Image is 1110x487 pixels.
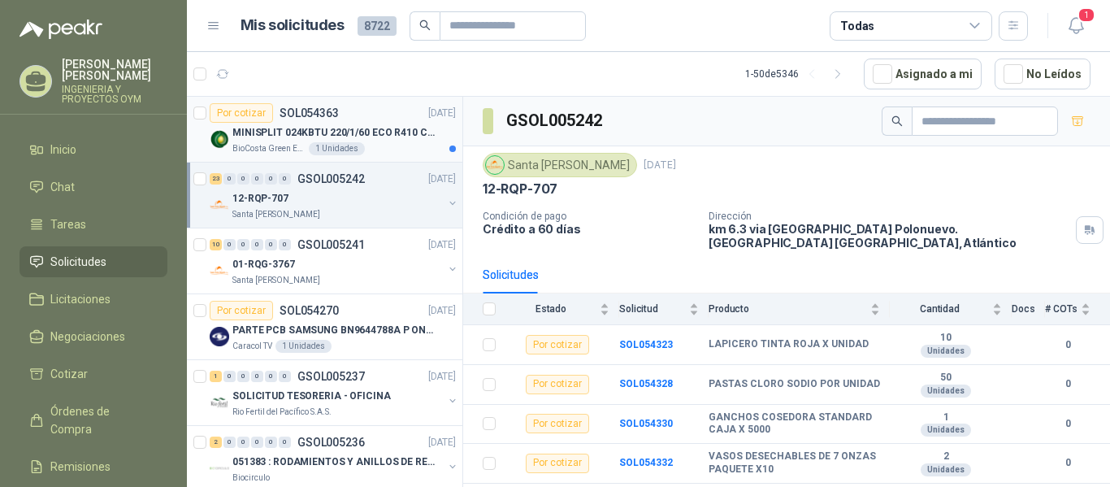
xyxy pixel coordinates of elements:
div: 0 [223,371,236,382]
a: Inicio [20,134,167,165]
p: SOLICITUD TESORERIA - OFICINA [232,389,391,404]
p: km 6.3 via [GEOGRAPHIC_DATA] Polonuevo. [GEOGRAPHIC_DATA] [GEOGRAPHIC_DATA] , Atlántico [709,222,1069,250]
p: 12-RQP-707 [483,180,557,198]
b: PASTAS CLORO SODIO POR UNIDAD [709,378,880,391]
div: 0 [251,371,263,382]
span: Cotizar [50,365,88,383]
button: Asignado a mi [864,59,982,89]
div: 23 [210,173,222,185]
a: SOL054328 [619,378,673,389]
span: Producto [709,303,867,315]
a: Licitaciones [20,284,167,315]
button: No Leídos [995,59,1090,89]
img: Company Logo [210,327,229,346]
th: Cantidad [890,294,1012,325]
div: 1 [210,371,222,382]
a: Solicitudes [20,246,167,277]
p: [DATE] [428,106,456,121]
p: INGENIERIA Y PROYECTOS OYM [62,85,167,104]
b: 0 [1045,337,1090,353]
div: 10 [210,239,222,250]
div: Santa [PERSON_NAME] [483,153,637,177]
p: 01-RQG-3767 [232,257,295,272]
div: Por cotizar [210,103,273,123]
div: 0 [223,173,236,185]
b: 10 [890,332,1002,345]
div: Por cotizar [526,375,589,394]
a: Por cotizarSOL054363[DATE] Company LogoMINISPLIT 024KBTU 220/1/60 ECO R410 C/FRBioCosta Green Ene... [187,97,462,163]
a: Órdenes de Compra [20,396,167,445]
div: Por cotizar [526,335,589,354]
span: Solicitud [619,303,686,315]
div: 0 [279,173,291,185]
div: Unidades [921,345,971,358]
span: Negociaciones [50,328,125,346]
img: Company Logo [210,459,229,478]
p: Santa [PERSON_NAME] [232,274,320,287]
p: Crédito a 60 días [483,222,696,236]
div: 0 [223,437,236,448]
div: 0 [223,239,236,250]
div: 0 [237,173,249,185]
b: VASOS DESECHABLES DE 7 ONZAS PAQUETE X10 [709,450,880,476]
p: [PERSON_NAME] [PERSON_NAME] [62,59,167,81]
div: 0 [265,239,277,250]
img: Company Logo [486,156,504,174]
img: Logo peakr [20,20,102,39]
th: Estado [505,294,619,325]
div: 0 [279,371,291,382]
a: 1 0 0 0 0 0 GSOL005237[DATE] Company LogoSOLICITUD TESORERIA - OFICINARio Fertil del Pacífico S.A.S. [210,367,459,419]
div: 0 [237,437,249,448]
span: search [891,115,903,127]
button: 1 [1061,11,1090,41]
div: 0 [265,371,277,382]
p: 12-RQP-707 [232,191,288,207]
div: Por cotizar [210,301,273,320]
a: 10 0 0 0 0 0 GSOL005241[DATE] Company Logo01-RQG-3767Santa [PERSON_NAME] [210,235,459,287]
b: LAPICERO TINTA ROJA X UNIDAD [709,338,869,351]
p: [DATE] [428,303,456,319]
p: [DATE] [428,172,456,187]
b: SOL054323 [619,339,673,350]
p: [DATE] [644,158,676,173]
span: Estado [505,303,596,315]
th: Docs [1012,294,1045,325]
p: Biocirculo [232,472,270,485]
span: Tareas [50,215,86,233]
a: SOL054332 [619,457,673,468]
p: GSOL005241 [297,239,365,250]
span: Órdenes de Compra [50,402,152,438]
div: 0 [237,239,249,250]
div: 1 Unidades [309,142,365,155]
div: Unidades [921,463,971,476]
p: GSOL005236 [297,437,365,448]
a: Remisiones [20,451,167,482]
img: Company Logo [210,195,229,215]
b: 1 [890,411,1002,424]
img: Company Logo [210,129,229,149]
p: MINISPLIT 024KBTU 220/1/60 ECO R410 C/FR [232,125,435,141]
div: Todas [840,17,874,35]
img: Company Logo [210,261,229,280]
p: Dirección [709,211,1069,222]
b: 0 [1045,416,1090,432]
div: 0 [265,437,277,448]
th: Producto [709,294,890,325]
div: 0 [237,371,249,382]
span: Solicitudes [50,253,106,271]
a: SOL054330 [619,418,673,429]
div: 0 [251,173,263,185]
b: GANCHOS COSEDORA STANDARD CAJA X 5000 [709,411,880,437]
div: 1 Unidades [275,340,332,353]
p: Rio Fertil del Pacífico S.A.S. [232,406,332,419]
b: 50 [890,372,1002,385]
div: 2 [210,437,222,448]
div: Unidades [921,385,971,398]
b: 0 [1045,376,1090,392]
p: GSOL005237 [297,371,365,382]
p: PARTE PCB SAMSUNG BN9644788A P ONECONNE [232,323,435,338]
div: Por cotizar [526,454,589,473]
div: Unidades [921,424,971,437]
a: Por cotizarSOL054270[DATE] Company LogoPARTE PCB SAMSUNG BN9644788A P ONECONNECaracol TV1 Unidades [187,294,462,360]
